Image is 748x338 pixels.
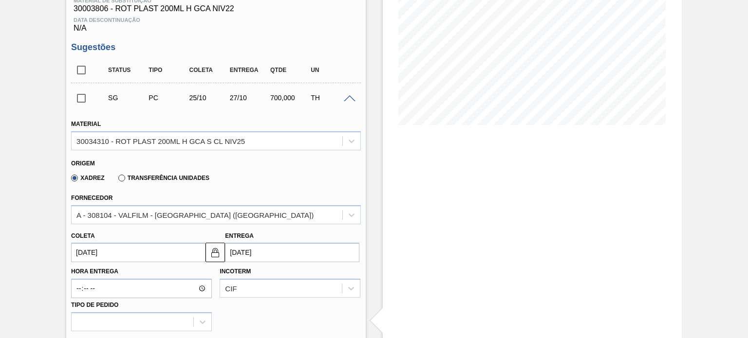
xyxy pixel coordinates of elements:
[187,67,231,73] div: Coleta
[268,94,312,102] div: 700,000
[206,243,225,262] button: locked
[227,67,272,73] div: Entrega
[146,94,190,102] div: Pedido de Compra
[308,67,353,73] div: UN
[308,94,353,102] div: TH
[225,285,237,293] div: CIF
[74,4,358,13] span: 30003806 - ROT PLAST 200ML H GCA NIV22
[71,121,101,127] label: Material
[71,265,212,279] label: Hora Entrega
[76,137,245,145] div: 30034310 - ROT PLAST 200ML H GCA S CL NIV25
[220,268,251,275] label: Incoterm
[268,67,312,73] div: Qtde
[71,232,94,239] label: Coleta
[71,42,360,53] h3: Sugestões
[227,94,272,102] div: 27/10/2025
[106,94,150,102] div: Sugestão Criada
[187,94,231,102] div: 25/10/2025
[71,302,118,308] label: Tipo de pedido
[146,67,190,73] div: Tipo
[71,195,112,201] label: Fornecedor
[76,211,314,219] div: A - 308104 - VALFILM - [GEOGRAPHIC_DATA] ([GEOGRAPHIC_DATA])
[106,67,150,73] div: Status
[71,160,95,167] label: Origem
[71,175,105,181] label: Xadrez
[209,247,221,258] img: locked
[71,243,206,262] input: dd/mm/yyyy
[225,243,359,262] input: dd/mm/yyyy
[74,17,358,23] span: Data Descontinuação
[225,232,254,239] label: Entrega
[118,175,209,181] label: Transferência Unidades
[71,13,360,33] div: N/A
